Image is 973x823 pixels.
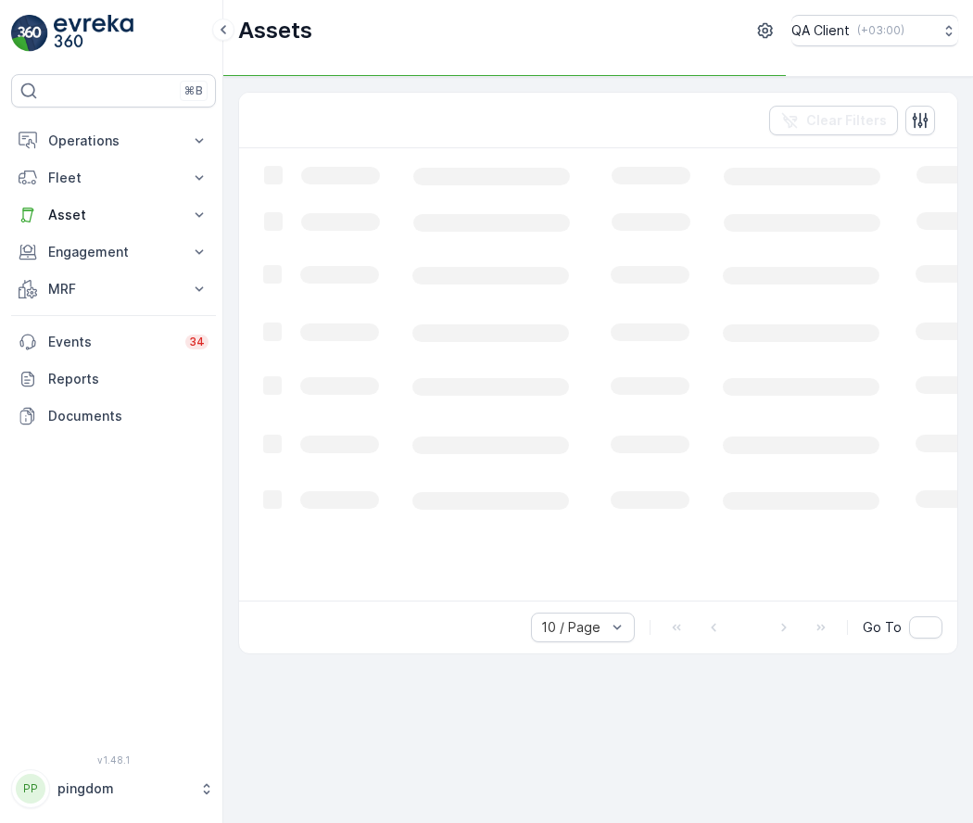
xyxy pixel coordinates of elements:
[189,335,205,349] p: 34
[48,243,179,261] p: Engagement
[48,169,179,187] p: Fleet
[11,398,216,435] a: Documents
[11,159,216,196] button: Fleet
[806,111,887,130] p: Clear Filters
[238,16,312,45] p: Assets
[791,21,850,40] p: QA Client
[184,83,203,98] p: ⌘B
[857,23,904,38] p: ( +03:00 )
[48,407,208,425] p: Documents
[48,280,179,298] p: MRF
[11,15,48,52] img: logo
[48,333,174,351] p: Events
[54,15,133,52] img: logo_light-DOdMpM7g.png
[11,769,216,808] button: PPpingdom
[11,361,216,398] a: Reports
[11,196,216,234] button: Asset
[863,618,902,637] span: Go To
[16,774,45,804] div: PP
[57,779,190,798] p: pingdom
[11,271,216,308] button: MRF
[769,106,898,135] button: Clear Filters
[11,122,216,159] button: Operations
[48,370,208,388] p: Reports
[48,206,179,224] p: Asset
[11,754,216,766] span: v 1.48.1
[791,15,958,46] button: QA Client(+03:00)
[11,234,216,271] button: Engagement
[48,132,179,150] p: Operations
[11,323,216,361] a: Events34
